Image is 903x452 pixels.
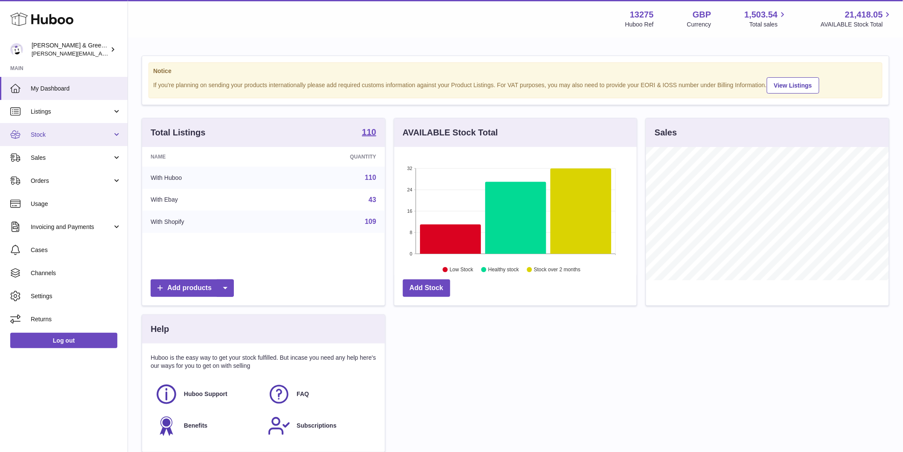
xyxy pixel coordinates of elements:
[362,128,376,136] strong: 110
[153,67,878,75] strong: Notice
[142,167,273,189] td: With Huboo
[151,279,234,297] a: Add products
[31,177,112,185] span: Orders
[403,279,450,297] a: Add Stock
[153,76,878,94] div: If you're planning on sending your products internationally please add required customs informati...
[362,128,376,138] a: 110
[155,383,259,406] a: Huboo Support
[31,223,112,231] span: Invoicing and Payments
[407,208,412,214] text: 16
[31,292,121,300] span: Settings
[151,127,206,138] h3: Total Listings
[369,196,376,203] a: 43
[655,127,677,138] h3: Sales
[10,333,117,348] a: Log out
[767,77,819,94] a: View Listings
[534,267,580,273] text: Stock over 2 months
[142,211,273,233] td: With Shopify
[410,230,412,235] text: 8
[625,21,654,29] div: Huboo Ref
[31,315,121,323] span: Returns
[630,9,654,21] strong: 13275
[821,9,893,29] a: 21,418.05 AVAILABLE Stock Total
[749,21,787,29] span: Total sales
[821,21,893,29] span: AVAILABLE Stock Total
[184,422,207,430] span: Benefits
[31,269,121,277] span: Channels
[450,267,474,273] text: Low Stock
[407,166,412,171] text: 32
[155,414,259,437] a: Benefits
[745,9,778,21] span: 1,503.54
[31,200,121,208] span: Usage
[151,323,169,335] h3: Help
[488,267,519,273] text: Healthy stock
[297,390,309,398] span: FAQ
[410,251,412,256] text: 0
[297,422,336,430] span: Subscriptions
[693,9,711,21] strong: GBP
[403,127,498,138] h3: AVAILABLE Stock Total
[31,246,121,254] span: Cases
[142,147,273,167] th: Name
[31,108,112,116] span: Listings
[268,383,372,406] a: FAQ
[31,154,112,162] span: Sales
[745,9,788,29] a: 1,503.54 Total sales
[142,189,273,211] td: With Ebay
[273,147,385,167] th: Quantity
[365,218,376,225] a: 109
[31,85,121,93] span: My Dashboard
[407,187,412,192] text: 24
[151,354,376,370] p: Huboo is the easy way to get your stock fulfilled. But incase you need any help here's our ways f...
[845,9,883,21] span: 21,418.05
[32,41,108,58] div: [PERSON_NAME] & Green Ltd
[268,414,372,437] a: Subscriptions
[10,43,23,56] img: ellen@bluebadgecompany.co.uk
[365,174,376,181] a: 110
[687,21,711,29] div: Currency
[31,131,112,139] span: Stock
[184,390,227,398] span: Huboo Support
[32,50,171,57] span: [PERSON_NAME][EMAIL_ADDRESS][DOMAIN_NAME]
